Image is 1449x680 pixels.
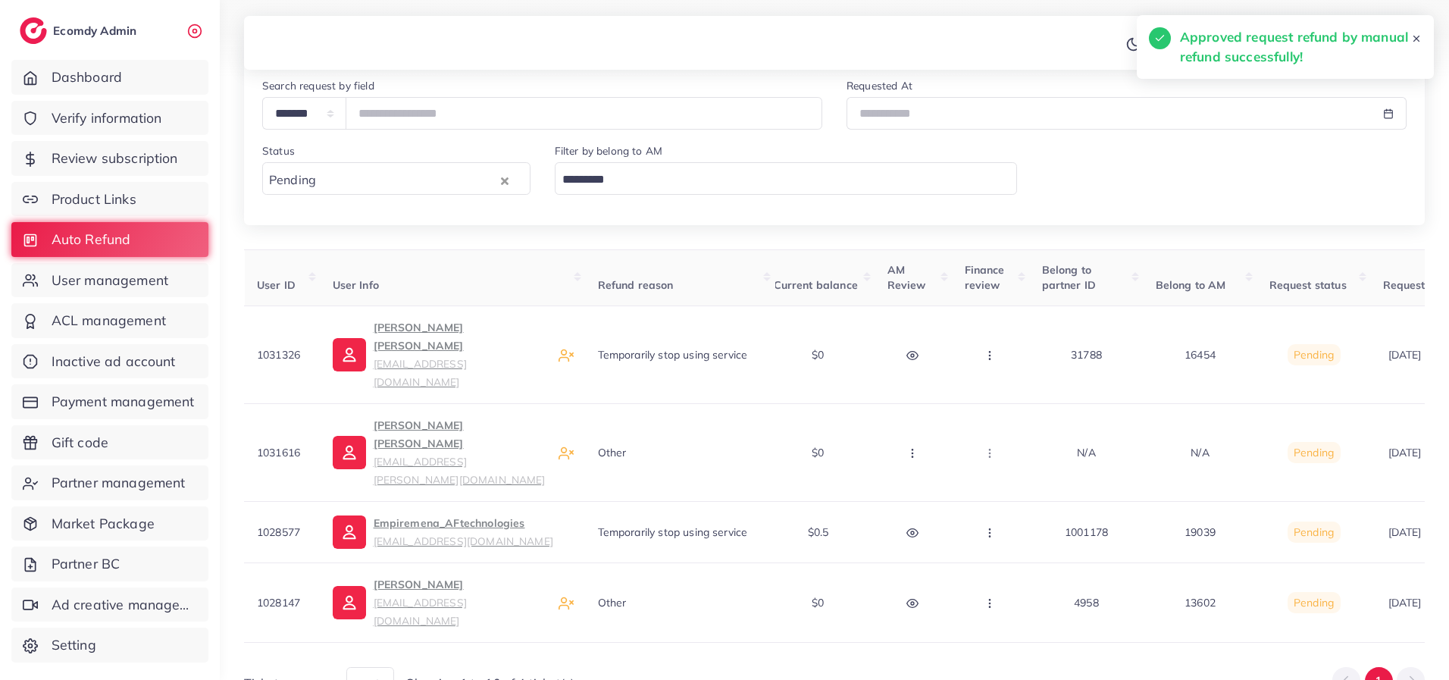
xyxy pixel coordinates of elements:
span: Auto Refund [52,230,131,249]
input: Search for option [557,168,998,192]
span: Ad creative management [52,595,197,615]
a: Partner management [11,465,208,500]
label: Search request by field [262,78,374,93]
img: logo [20,17,47,44]
span: Refund reason [597,278,673,292]
a: Market Package [11,506,208,541]
a: Gift code [11,425,208,460]
a: logoEcomdy Admin [20,17,140,44]
span: User Info [332,278,378,292]
span: Finance review [965,263,1005,292]
span: Pending [1294,525,1334,539]
input: Search for option [321,168,496,192]
span: Gift code [52,433,108,453]
a: Product Links [11,182,208,217]
span: Other [597,596,626,609]
span: 19039 [1185,525,1216,539]
a: Review subscription [11,141,208,176]
span: Pending [1294,348,1334,362]
a: Inactive ad account [11,344,208,379]
a: Setting [11,628,208,663]
span: ACL management [52,311,166,331]
img: ic-user-info.36bf1079.svg [332,515,365,549]
a: ACL management [11,303,208,338]
span: Request status [1269,278,1347,292]
img: ic-user-info.36bf1079.svg [332,338,365,371]
span: Pending [1294,446,1334,459]
span: N/A [1077,446,1095,459]
span: 1031616 [257,446,300,459]
span: Market Package [52,514,155,534]
span: 1028577 [257,525,300,539]
small: [EMAIL_ADDRESS][PERSON_NAME][DOMAIN_NAME] [373,455,545,486]
span: 16454 [1185,348,1216,362]
span: Request at [1383,278,1440,292]
small: [EMAIL_ADDRESS][DOMAIN_NAME] [373,596,466,627]
span: 31788 [1071,348,1102,362]
span: Partner management [52,473,186,493]
span: Dashboard [52,67,122,87]
span: 4958 [1074,596,1099,609]
a: Dashboard [11,60,208,95]
span: 1028147 [257,596,300,609]
span: Payment management [52,392,195,412]
a: User management [11,263,208,298]
span: AM Review [887,263,926,292]
a: [PERSON_NAME][EMAIL_ADDRESS][DOMAIN_NAME] [332,575,546,630]
a: Partner BC [11,547,208,581]
div: Search for option [555,162,1018,195]
button: Clear Selected [501,171,509,189]
span: Other [597,446,626,459]
a: Auto Refund [11,222,208,257]
span: Review subscription [52,149,178,168]
span: Temporarily stop using service [597,525,747,539]
span: Belong to partner ID [1042,263,1097,292]
p: [PERSON_NAME] [PERSON_NAME] [373,318,546,391]
img: ic-user-info.36bf1079.svg [332,436,365,469]
span: Product Links [52,190,136,209]
p: Empiremena_AFtechnologies [373,514,552,550]
span: 1031326 [257,348,300,362]
label: Filter by belong to AM [555,143,663,158]
span: Pending [266,169,319,192]
span: Inactive ad account [52,352,176,371]
p: [PERSON_NAME] [PERSON_NAME] [373,416,546,489]
span: $0.5 [808,525,829,539]
a: [PERSON_NAME] [PERSON_NAME][EMAIL_ADDRESS][PERSON_NAME][DOMAIN_NAME] [332,416,546,489]
span: Verify information [52,108,162,128]
span: Setting [52,635,96,655]
div: Search for option [262,162,530,195]
span: 13602 [1185,596,1216,609]
span: $0 [812,446,824,459]
small: [EMAIL_ADDRESS][DOMAIN_NAME] [373,534,552,547]
p: [PERSON_NAME] [373,575,546,630]
span: Temporarily stop using service [597,348,747,362]
span: Belong to AM [1156,278,1226,292]
label: Status [262,143,295,158]
span: Current balance [774,278,858,292]
span: $0 [812,348,824,362]
a: [PERSON_NAME] [PERSON_NAME][EMAIL_ADDRESS][DOMAIN_NAME] [332,318,546,391]
span: N/A [1191,446,1209,459]
a: Verify information [11,101,208,136]
a: Empiremena_AFtechnologies[EMAIL_ADDRESS][DOMAIN_NAME] [332,514,552,550]
h5: Approved request refund by manual refund successfully! [1180,27,1411,67]
a: Payment management [11,384,208,419]
span: 1001178 [1065,525,1108,539]
span: Pending [1294,596,1334,609]
span: $0 [812,596,824,609]
img: ic-user-info.36bf1079.svg [332,586,365,619]
h2: Ecomdy Admin [53,24,140,38]
small: [EMAIL_ADDRESS][DOMAIN_NAME] [373,357,466,388]
span: User management [52,271,168,290]
label: Requested At [847,78,912,93]
a: Ad creative management [11,588,208,622]
span: User ID [257,278,296,292]
span: Partner BC [52,554,120,574]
